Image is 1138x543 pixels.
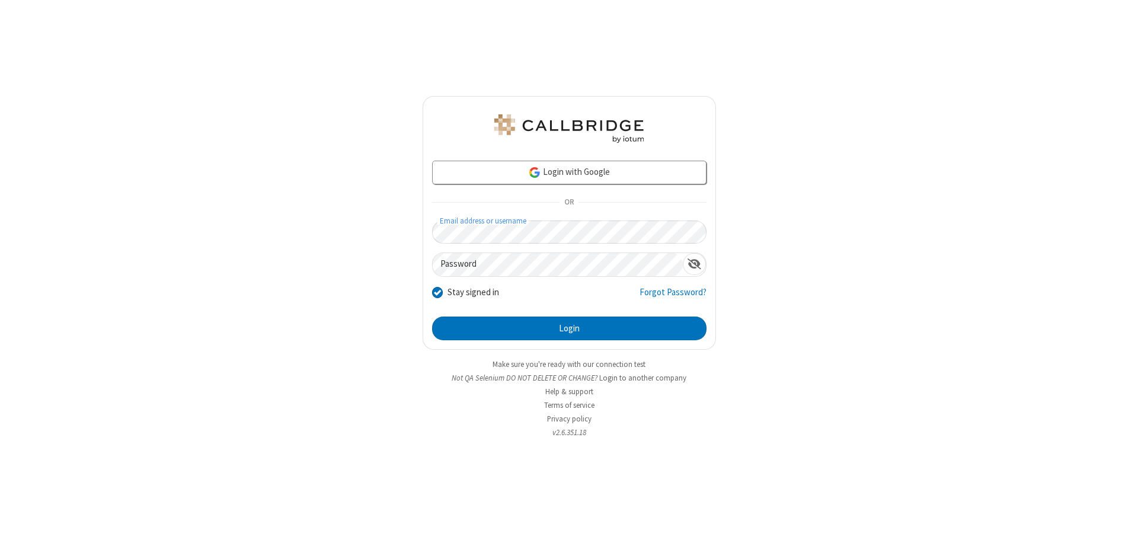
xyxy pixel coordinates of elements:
a: Forgot Password? [640,286,707,308]
input: Password [433,253,683,276]
img: QA Selenium DO NOT DELETE OR CHANGE [492,114,646,143]
img: google-icon.png [528,166,541,179]
li: v2.6.351.18 [423,427,716,438]
a: Make sure you're ready with our connection test [493,359,645,369]
label: Stay signed in [447,286,499,299]
span: OR [560,194,578,211]
a: Help & support [545,387,593,397]
a: Terms of service [544,400,594,410]
li: Not QA Selenium DO NOT DELETE OR CHANGE? [423,372,716,384]
div: Show password [683,253,706,275]
button: Login [432,317,707,340]
input: Email address or username [432,221,707,244]
button: Login to another company [599,372,686,384]
a: Privacy policy [547,414,592,424]
a: Login with Google [432,161,707,184]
